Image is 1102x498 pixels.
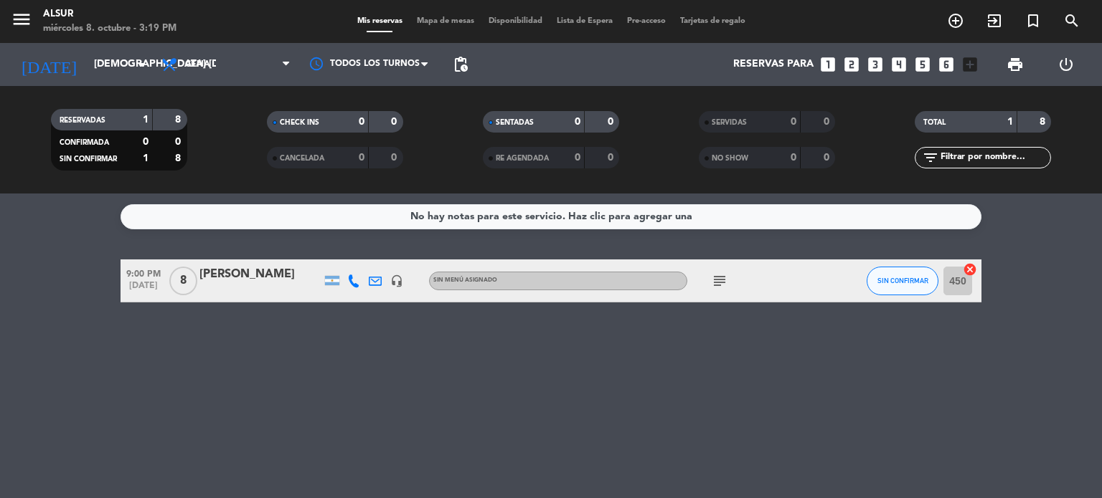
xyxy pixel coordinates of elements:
[620,17,673,25] span: Pre-acceso
[359,153,364,163] strong: 0
[496,119,534,126] span: SENTADAS
[199,265,321,284] div: [PERSON_NAME]
[175,137,184,147] strong: 0
[867,267,938,295] button: SIN CONFIRMAR
[280,119,319,126] span: CHECK INS
[673,17,753,25] span: Tarjetas de regalo
[913,55,932,74] i: looks_5
[410,209,692,225] div: No hay notas para este servicio. Haz clic para agregar una
[143,153,149,163] strong: 1
[791,153,796,163] strong: 0
[390,274,403,287] i: headset_mic
[1007,117,1013,127] strong: 1
[550,17,620,25] span: Lista de Espera
[922,149,939,166] i: filter_list
[359,117,364,127] strong: 0
[1058,56,1075,73] i: power_settings_new
[712,119,747,126] span: SERVIDAS
[711,272,728,289] i: subject
[961,55,979,74] i: add_box
[391,153,400,163] strong: 0
[133,56,151,73] i: arrow_drop_down
[11,49,87,80] i: [DATE]
[350,17,410,25] span: Mis reservas
[824,117,832,127] strong: 0
[175,153,184,163] strong: 8
[43,7,176,21] div: Alsur
[575,153,580,163] strong: 0
[175,115,184,125] strong: 8
[939,150,1050,166] input: Filtrar por nombre...
[410,17,481,25] span: Mapa de mesas
[452,56,469,73] span: pending_actions
[986,12,1003,29] i: exit_to_app
[11,9,32,35] button: menu
[11,9,32,30] i: menu
[143,137,149,147] strong: 0
[947,12,964,29] i: add_circle_outline
[890,55,908,74] i: looks_4
[433,277,497,283] span: Sin menú asignado
[60,117,105,124] span: RESERVADAS
[60,139,109,146] span: CONFIRMADA
[143,115,149,125] strong: 1
[575,117,580,127] strong: 0
[391,117,400,127] strong: 0
[121,264,166,281] span: 9:00 PM
[608,153,616,163] strong: 0
[121,281,166,297] span: [DATE]
[824,153,832,163] strong: 0
[791,117,796,127] strong: 0
[733,59,814,70] span: Reservas para
[923,119,946,126] span: TOTAL
[481,17,550,25] span: Disponibilidad
[866,55,885,74] i: looks_3
[43,21,176,36] div: miércoles 8. octubre - 3:19 PM
[877,277,928,284] span: SIN CONFIRMAR
[1007,56,1024,73] span: print
[1040,117,1048,127] strong: 8
[963,262,977,277] i: cancel
[60,155,117,163] span: SIN CONFIRMAR
[185,59,210,70] span: Cena
[937,55,956,74] i: looks_6
[1025,12,1042,29] i: turned_in_not
[608,117,616,127] strong: 0
[169,267,197,295] span: 8
[842,55,861,74] i: looks_two
[1063,12,1080,29] i: search
[280,155,324,162] span: CANCELADA
[712,155,748,162] span: NO SHOW
[819,55,837,74] i: looks_one
[496,155,549,162] span: RE AGENDADA
[1040,43,1091,86] div: LOG OUT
